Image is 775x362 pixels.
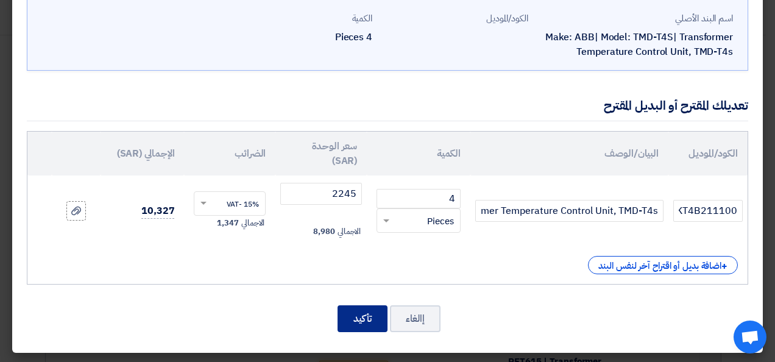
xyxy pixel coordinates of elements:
[241,217,264,229] span: الاجمالي
[475,200,664,222] input: Add Item Description
[313,225,335,238] span: 8,980
[184,132,275,176] th: الضرائب
[604,96,748,115] div: تعديلك المقترح أو البديل المقترح
[377,189,461,208] input: RFQ_STEP1.ITEMS.2.AMOUNT_TITLE
[226,30,372,44] div: 4 Pieces
[427,215,454,229] span: Pieces
[470,132,668,176] th: البيان/الوصف
[367,132,470,176] th: الكمية
[226,12,372,26] div: الكمية
[338,305,387,332] button: تأكيد
[668,132,748,176] th: الكود/الموديل
[538,30,733,59] div: Make: ABB| Model: TMD-T4S| Transformer Temperature Control Unit, TMD-T4s
[101,132,184,176] th: الإجمالي (SAR)
[217,217,239,229] span: 1,347
[673,200,743,222] input: الموديل
[734,321,766,353] div: Open chat
[588,256,738,274] div: اضافة بديل أو اقتراح آخر لنفس البند
[141,204,174,219] span: 10,327
[280,183,362,205] input: أدخل سعر الوحدة
[538,12,733,26] div: اسم البند الأصلي
[275,132,367,176] th: سعر الوحدة (SAR)
[338,225,361,238] span: الاجمالي
[721,259,727,274] span: +
[194,191,266,216] ng-select: VAT
[390,305,441,332] button: إالغاء
[382,12,528,26] div: الكود/الموديل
